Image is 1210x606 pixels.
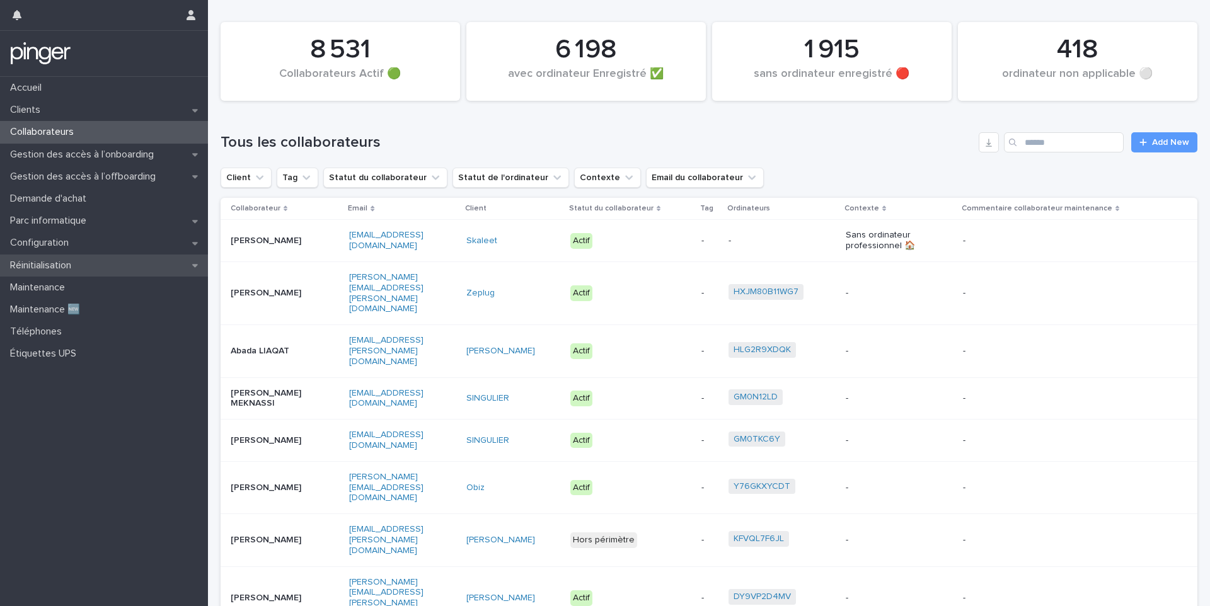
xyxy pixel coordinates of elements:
button: Contexte [574,168,641,188]
div: Actif [570,433,592,449]
a: DY9VP2D4MV [734,592,791,602]
p: Ordinateurs [727,202,770,215]
p: Gestion des accès à l’offboarding [5,171,166,183]
p: [PERSON_NAME] [231,483,309,493]
p: - [846,483,925,493]
p: - [701,535,719,546]
p: - [729,236,807,246]
div: 8 531 [242,34,439,66]
p: Accueil [5,82,52,94]
a: [EMAIL_ADDRESS][PERSON_NAME][DOMAIN_NAME] [349,525,423,555]
tr: [PERSON_NAME][EMAIL_ADDRESS][DOMAIN_NAME]SINGULIER Actif-GM0TKC6Y -- [221,420,1197,462]
img: mTgBEunGTSyRkCgitkcU [10,41,71,66]
p: Étiquettes UPS [5,348,86,360]
p: - [701,236,719,246]
p: Clients [5,104,50,116]
a: [PERSON_NAME] [466,346,535,357]
button: Tag [277,168,318,188]
a: [PERSON_NAME][EMAIL_ADDRESS][PERSON_NAME][DOMAIN_NAME] [349,273,423,313]
a: [PERSON_NAME][EMAIL_ADDRESS][DOMAIN_NAME] [349,472,423,503]
div: Collaborateurs Actif 🟢 [242,67,439,94]
p: Collaborateurs [5,126,84,138]
p: [PERSON_NAME] [231,435,309,446]
a: KFVQL7F6JL [734,534,784,544]
p: Demande d'achat [5,193,96,205]
p: Collaborateur [231,202,280,215]
p: Contexte [844,202,879,215]
p: Tag [700,202,713,215]
a: HXJM80B11WG7 [734,287,798,297]
a: [EMAIL_ADDRESS][DOMAIN_NAME] [349,389,423,408]
a: GM0N12LD [734,392,778,403]
p: - [846,435,925,446]
p: Sans ordinateur professionnel 🏠 [846,230,925,251]
div: Actif [570,343,592,359]
div: Actif [570,391,592,406]
p: - [701,288,719,299]
button: Statut du collaborateur [323,168,447,188]
p: - [963,483,1121,493]
tr: [PERSON_NAME][PERSON_NAME][EMAIL_ADDRESS][PERSON_NAME][DOMAIN_NAME]Zeplug Actif-HXJM80B11WG7 -- [221,261,1197,324]
div: 6 198 [488,34,684,66]
a: Y76GKXYCDT [734,481,790,492]
p: - [963,288,1121,299]
p: Email [348,202,367,215]
a: [EMAIL_ADDRESS][DOMAIN_NAME] [349,231,423,250]
p: - [846,535,925,546]
a: Zeplug [466,288,495,299]
p: - [846,593,925,603]
div: Actif [570,480,592,496]
button: Email du collaborateur [646,168,764,188]
div: Actif [570,590,592,606]
p: [PERSON_NAME] [231,288,309,299]
p: Commentaire collaborateur maintenance [962,202,1112,215]
a: Add New [1131,132,1197,152]
a: HLG2R9XDQK [734,345,791,355]
div: Actif [570,285,592,301]
p: - [963,535,1121,546]
p: - [963,236,1121,246]
p: Gestion des accès à l’onboarding [5,149,164,161]
p: - [846,393,925,404]
a: Skaleet [466,236,497,246]
p: [PERSON_NAME] [231,535,309,546]
a: [PERSON_NAME] [466,535,535,546]
p: - [846,288,925,299]
p: - [701,483,719,493]
p: - [701,593,719,603]
tr: [PERSON_NAME][EMAIL_ADDRESS][PERSON_NAME][DOMAIN_NAME][PERSON_NAME] Hors périmètre-KFVQL7F6JL -- [221,514,1197,566]
span: Add New [1152,138,1189,147]
div: avec ordinateur Enregistré ✅ [488,67,684,94]
h1: Tous les collaborateurs [221,134,974,152]
p: - [963,393,1121,404]
input: Search [1004,132,1124,152]
p: - [701,346,719,357]
p: Configuration [5,237,79,249]
a: [EMAIL_ADDRESS][PERSON_NAME][DOMAIN_NAME] [349,336,423,366]
div: ordinateur non applicable ⚪ [979,67,1176,94]
p: Maintenance [5,282,75,294]
p: Statut du collaborateur [569,202,654,215]
tr: [PERSON_NAME][EMAIL_ADDRESS][DOMAIN_NAME]Skaleet Actif--Sans ordinateur professionnel 🏠- [221,220,1197,262]
button: Statut de l'ordinateur [452,168,569,188]
p: - [701,435,719,446]
div: Actif [570,233,592,249]
div: Hors périmètre [570,532,637,548]
tr: [PERSON_NAME][PERSON_NAME][EMAIL_ADDRESS][DOMAIN_NAME]Obiz Actif-Y76GKXYCDT -- [221,461,1197,513]
p: Parc informatique [5,215,96,227]
p: Réinitialisation [5,260,81,272]
tr: Abada LIAQAT[EMAIL_ADDRESS][PERSON_NAME][DOMAIN_NAME][PERSON_NAME] Actif-HLG2R9XDQK -- [221,325,1197,377]
p: [PERSON_NAME] [231,236,309,246]
p: Client [465,202,487,215]
a: SINGULIER [466,435,509,446]
div: 418 [979,34,1176,66]
p: - [963,346,1121,357]
a: [PERSON_NAME] [466,593,535,603]
p: Abada LIAQAT [231,346,309,357]
p: - [701,393,719,404]
a: GM0TKC6Y [734,434,780,445]
a: SINGULIER [466,393,509,404]
div: 1 915 [734,34,930,66]
button: Client [221,168,272,188]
